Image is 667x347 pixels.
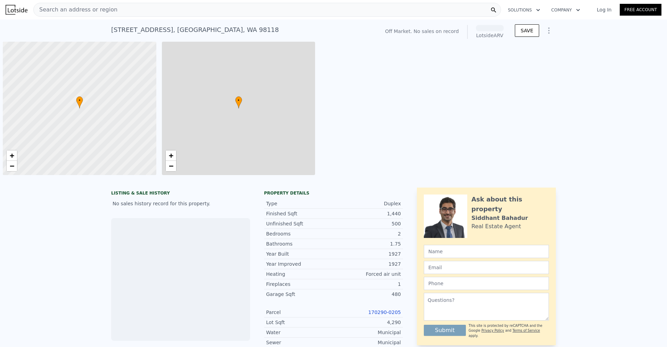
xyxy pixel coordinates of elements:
div: Bedrooms [266,230,333,237]
div: Off Market. No sales on record [385,28,459,35]
div: No sales history record for this property. [111,197,250,210]
div: Garage Sqft [266,291,333,298]
div: 1,440 [333,210,401,217]
button: Company [546,4,586,16]
div: Municipal [333,339,401,346]
span: − [10,162,14,170]
button: Solutions [502,4,546,16]
a: Terms of Service [512,329,540,332]
div: Finished Sqft [266,210,333,217]
div: Type [266,200,333,207]
div: Duplex [333,200,401,207]
button: Show Options [542,24,556,38]
input: Phone [424,277,549,290]
a: Zoom in [7,150,17,161]
div: Forced air unit [333,271,401,278]
div: • [76,96,83,108]
div: Siddhant Bahadur [471,214,528,222]
span: • [235,97,242,104]
span: − [168,162,173,170]
input: Email [424,261,549,274]
div: Parcel [266,309,333,316]
div: Fireplaces [266,281,333,288]
div: 500 [333,220,401,227]
input: Name [424,245,549,258]
div: 1927 [333,261,401,267]
div: Lot Sqft [266,319,333,326]
div: Year Built [266,250,333,257]
div: Property details [264,190,403,196]
div: Ask about this property [471,195,549,214]
button: Submit [424,325,466,336]
div: Bathrooms [266,240,333,247]
span: Search an address or region [34,6,117,14]
div: 1927 [333,250,401,257]
div: Unfinished Sqft [266,220,333,227]
div: Heating [266,271,333,278]
a: Free Account [620,4,661,16]
div: This site is protected by reCAPTCHA and the Google and apply. [469,323,549,338]
span: • [76,97,83,104]
a: Log In [588,6,620,13]
img: Lotside [6,5,27,15]
span: + [168,151,173,160]
a: 170290-0205 [368,309,401,315]
span: + [10,151,14,160]
div: 1 [333,281,401,288]
div: Water [266,329,333,336]
a: Zoom out [166,161,176,171]
div: Lotside ARV [476,32,504,39]
div: LISTING & SALE HISTORY [111,190,250,197]
div: Real Estate Agent [471,222,521,231]
div: [STREET_ADDRESS] , [GEOGRAPHIC_DATA] , WA 98118 [111,25,279,35]
a: Zoom out [7,161,17,171]
div: Municipal [333,329,401,336]
div: 480 [333,291,401,298]
div: Sewer [266,339,333,346]
div: 1.75 [333,240,401,247]
a: Zoom in [166,150,176,161]
div: Year Improved [266,261,333,267]
div: • [235,96,242,108]
a: Privacy Policy [481,329,504,332]
button: SAVE [515,24,539,37]
div: 4,290 [333,319,401,326]
div: 2 [333,230,401,237]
